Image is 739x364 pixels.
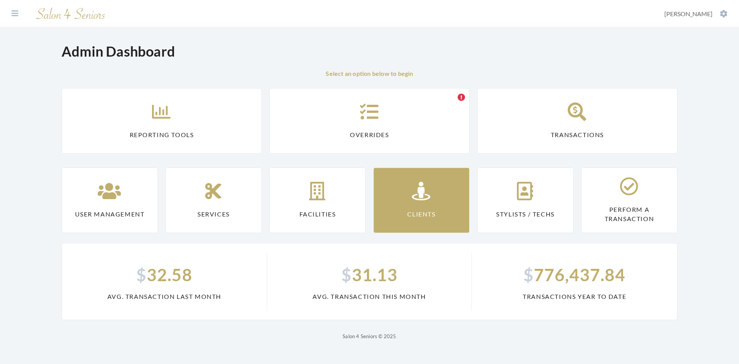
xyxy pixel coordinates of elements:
[373,168,470,233] a: Clients
[481,262,668,287] span: 776,437.84
[62,43,175,60] h1: Admin Dashboard
[32,5,109,23] img: Salon 4 Seniors
[477,88,677,154] a: Transactions
[269,88,470,154] a: Overrides
[662,10,730,18] button: [PERSON_NAME]
[477,168,573,233] a: Stylists / Techs
[62,332,677,341] p: Salon 4 Seniors © 2025
[481,292,668,301] span: Transactions Year To Date
[71,292,257,301] span: Avg. Transaction Last Month
[276,262,463,287] span: 31.13
[276,292,463,301] span: Avg. Transaction This Month
[62,69,677,78] p: Select an option below to begin
[269,168,366,233] a: Facilities
[71,262,257,287] span: 32.58
[62,88,262,154] a: Reporting Tools
[166,168,262,233] a: Services
[62,168,158,233] a: User Management
[664,10,712,17] span: [PERSON_NAME]
[581,168,677,233] a: Perform a Transaction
